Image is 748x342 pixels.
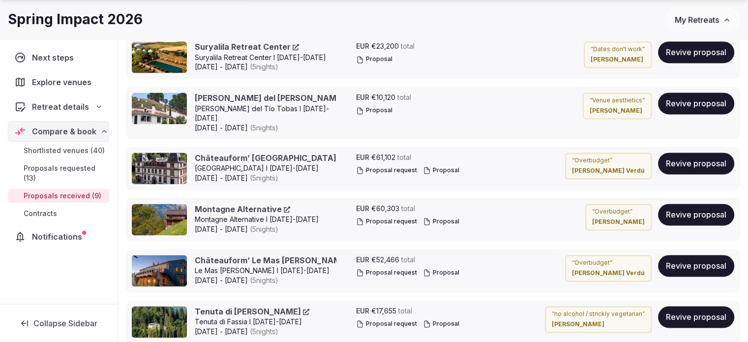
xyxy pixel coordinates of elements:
[8,207,109,220] a: Contracts
[356,41,369,51] span: EUR
[658,93,734,114] button: Revive proposal
[552,320,645,329] cite: [PERSON_NAME]
[658,255,734,277] button: Revive proposal
[371,41,399,51] span: €23,200
[195,255,357,266] a: Châteauform’ Le Mas [PERSON_NAME]
[250,327,278,336] span: ( 5 night s )
[8,161,109,185] a: Proposals requested (13)
[356,106,392,115] button: Proposal
[8,72,109,93] a: Explore venues
[195,153,345,163] a: Châteauform’ [GEOGRAPHIC_DATA]
[658,41,734,63] button: Revive proposal
[32,231,86,243] span: Notifications
[195,224,319,234] span: [DATE] - [DATE]
[195,123,336,133] span: [DATE] - [DATE]
[397,93,411,102] span: total
[552,310,645,318] p: “ no alcohol / strickly vegetarian ”
[24,191,101,201] span: Proposals received (9)
[33,318,97,328] span: Collapse Sidebar
[423,320,459,328] button: Proposal
[250,174,278,182] span: ( 5 night s )
[398,306,412,316] span: total
[8,312,109,334] button: Collapse Sidebar
[250,62,278,71] span: ( 5 night s )
[590,96,645,105] p: “ Venue aesthetics ”
[8,10,143,29] h1: Spring Impact 2026
[665,7,740,32] button: My Retreats
[371,255,399,265] span: €52,466
[371,204,399,214] span: €60,303
[32,52,78,63] span: Next steps
[356,93,369,102] span: EUR
[356,269,417,277] button: Proposal request
[401,41,415,51] span: total
[132,41,187,73] img: Suryalila Retreat Center cover photo
[356,204,369,214] span: EUR
[195,204,290,215] a: Montagne Alternative
[356,55,392,63] button: Proposal
[195,41,299,52] a: Suryalila Retreat Center
[401,255,415,265] span: total
[675,15,719,25] span: My Retreats
[195,173,336,183] span: [DATE] - [DATE]
[658,204,734,225] button: Revive proposal
[195,276,336,285] span: [DATE] - [DATE]
[250,124,278,132] span: ( 5 night s )
[195,215,319,224] div: Montagne Alternative I [DATE]-[DATE]
[592,218,645,226] cite: [PERSON_NAME]
[195,327,309,337] span: [DATE] - [DATE]
[658,153,734,174] button: Revive proposal
[195,163,336,173] div: [GEOGRAPHIC_DATA] I [DATE]-[DATE]
[250,225,278,233] span: ( 5 night s )
[24,146,105,155] span: Shortlisted venues (40)
[371,93,395,102] span: €10,120
[32,76,95,88] span: Explore venues
[591,56,645,64] cite: [PERSON_NAME]
[590,107,645,115] cite: [PERSON_NAME]
[572,156,645,165] p: “ Overbudget ”
[195,266,336,276] div: Le Mas [PERSON_NAME] I [DATE]-[DATE]
[8,189,109,203] a: Proposals received (9)
[132,93,187,124] img: Cuevas del Tío Tobas cover photo
[356,320,417,328] button: Proposal request
[371,153,395,162] span: €61,102
[356,306,369,316] span: EUR
[423,166,459,175] button: Proposal
[8,144,109,157] a: Shortlisted venues (40)
[591,45,645,54] p: “ Dates don't work ”
[401,204,415,214] span: total
[356,218,417,226] button: Proposal request
[32,125,96,137] span: Compare & book
[356,153,369,162] span: EUR
[572,259,645,267] p: “ Overbudget ”
[572,269,645,278] cite: [PERSON_NAME] Verdú
[8,47,109,68] a: Next steps
[423,269,459,277] button: Proposal
[592,208,645,216] p: “ Overbudget ”
[195,93,353,103] a: [PERSON_NAME] del [PERSON_NAME]
[32,101,89,113] span: Retreat details
[132,255,187,286] img: Châteauform’ Le Mas Sant Joan cover photo
[132,306,187,338] img: Tenuta di Fassia cover photo
[572,167,645,175] cite: [PERSON_NAME] Verdú
[371,306,396,316] span: €17,655
[195,62,326,72] span: [DATE] - [DATE]
[195,306,309,317] a: Tenuta di [PERSON_NAME]
[24,163,105,183] span: Proposals requested (13)
[658,306,734,328] button: Revive proposal
[356,255,369,265] span: EUR
[250,276,278,284] span: ( 5 night s )
[195,104,336,123] div: [PERSON_NAME] del Tío Tobas I [DATE]-[DATE]
[397,153,411,162] span: total
[8,226,109,247] a: Notifications
[356,166,417,175] button: Proposal request
[132,204,187,235] img: Montagne Alternative cover photo
[132,153,187,184] img: Châteauform’ Schloss Ahrenthal cover photo
[195,317,309,327] div: Tenuta di Fassia I [DATE]-[DATE]
[195,53,326,62] div: Suryalila Retreat Center I [DATE]-[DATE]
[24,209,57,218] span: Contracts
[423,218,459,226] button: Proposal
